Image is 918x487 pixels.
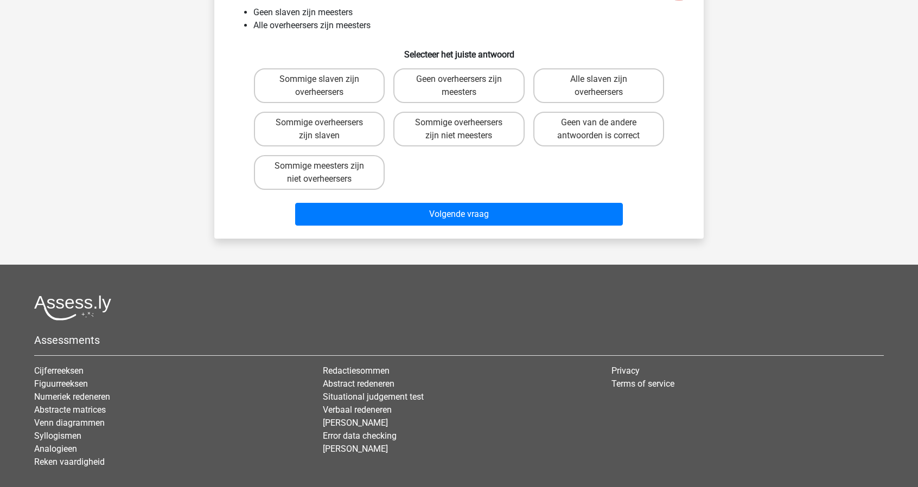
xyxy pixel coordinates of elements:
label: Sommige overheersers zijn niet meesters [393,112,524,146]
button: Volgende vraag [295,203,623,226]
a: Analogieen [34,444,77,454]
a: Syllogismen [34,431,81,441]
a: Verbaal redeneren [323,405,392,415]
label: Geen overheersers zijn meesters [393,68,524,103]
a: Situational judgement test [323,392,424,402]
a: Privacy [611,366,640,376]
a: [PERSON_NAME] [323,418,388,428]
li: Geen slaven zijn meesters [253,6,686,19]
a: Reken vaardigheid [34,457,105,467]
a: Abstracte matrices [34,405,106,415]
a: Figuurreeksen [34,379,88,389]
a: [PERSON_NAME] [323,444,388,454]
label: Alle slaven zijn overheersers [533,68,664,103]
label: Sommige slaven zijn overheersers [254,68,385,103]
a: Venn diagrammen [34,418,105,428]
a: Cijferreeksen [34,366,84,376]
a: Numeriek redeneren [34,392,110,402]
label: Geen van de andere antwoorden is correct [533,112,664,146]
a: Abstract redeneren [323,379,394,389]
li: Alle overheersers zijn meesters [253,19,686,32]
label: Sommige meesters zijn niet overheersers [254,155,385,190]
a: Error data checking [323,431,397,441]
h6: Selecteer het juiste antwoord [232,41,686,60]
h5: Assessments [34,334,884,347]
img: Assessly logo [34,295,111,321]
a: Terms of service [611,379,674,389]
a: Redactiesommen [323,366,390,376]
label: Sommige overheersers zijn slaven [254,112,385,146]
